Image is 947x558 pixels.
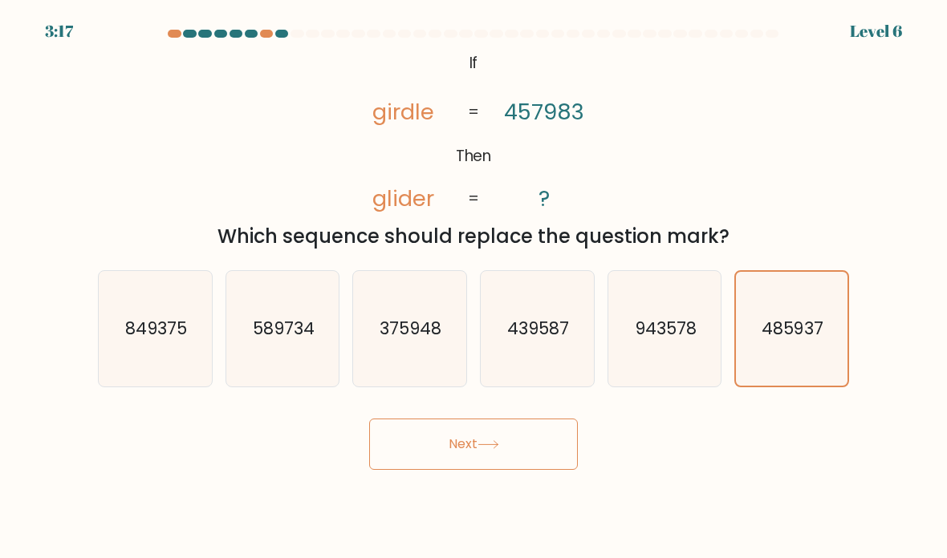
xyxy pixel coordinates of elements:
[507,317,569,340] text: 439587
[45,19,73,43] div: 3:17
[468,188,479,210] tspan: =
[468,102,479,123] tspan: =
[253,317,315,340] text: 589734
[850,19,902,43] div: Level 6
[539,184,550,213] tspan: ?
[125,317,187,340] text: 849375
[338,48,610,216] svg: @import url('[URL][DOMAIN_NAME]);
[504,97,584,127] tspan: 457983
[369,418,578,470] button: Next
[372,184,433,213] tspan: glider
[455,146,491,168] tspan: Then
[635,317,697,340] text: 943578
[372,97,433,127] tspan: girdle
[469,52,478,74] tspan: If
[108,222,839,251] div: Which sequence should replace the question mark?
[380,317,442,340] text: 375948
[762,317,823,340] text: 485937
